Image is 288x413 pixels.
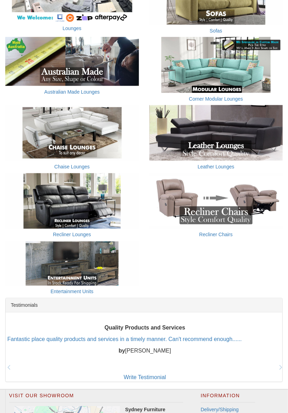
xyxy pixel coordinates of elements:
[5,173,139,229] img: Recliner Lounges
[5,105,139,161] img: Chaise Lounges
[53,232,91,238] a: Recliner Lounges
[199,232,233,238] a: Recliner Chairs
[54,164,90,169] a: Chaise Lounges
[189,96,243,102] a: Corner Modular Lounges
[104,325,185,331] b: Quality Products and Services
[62,26,81,31] a: Lounges
[149,173,283,229] img: Recliner Chairs
[5,37,139,86] img: Australian Made Lounges
[149,105,283,161] img: Leather Lounges
[124,375,166,381] a: Write Testimonial
[5,241,139,286] img: Entertainment Units
[7,336,242,342] a: Fantastic place quality products and services in a timely manner. Can't recommend enough......
[210,28,222,34] a: Sofas
[6,298,282,313] div: Testimonials
[201,407,239,413] a: Delivery/Shipping
[51,289,94,295] a: Entertainment Units
[149,37,283,93] img: Corner Modular Lounges
[198,164,234,169] a: Leather Lounges
[119,348,125,354] b: by
[201,393,255,403] h2: Information
[9,393,183,403] h2: Visit Our Showroom
[7,347,282,355] p: [PERSON_NAME]
[44,89,100,95] a: Australian Made Lounges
